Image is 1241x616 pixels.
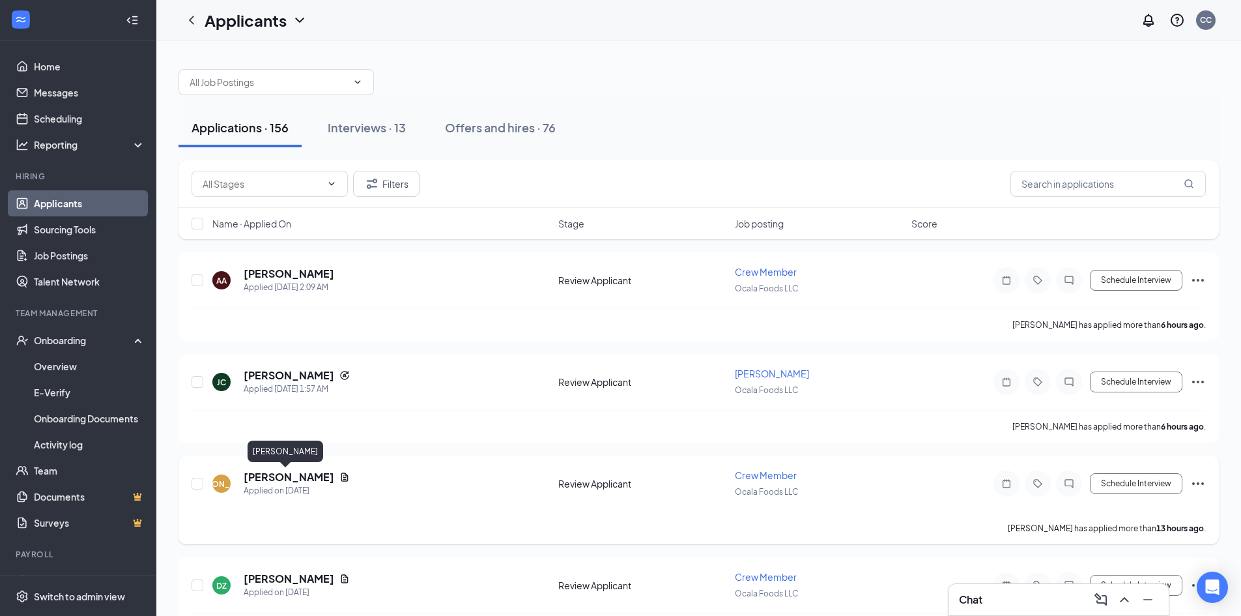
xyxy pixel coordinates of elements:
svg: Notifications [1141,12,1156,28]
a: SurveysCrown [34,510,145,536]
svg: Note [999,580,1014,591]
div: Offers and hires · 76 [445,119,556,136]
svg: Note [999,478,1014,489]
a: Talent Network [34,269,145,295]
span: Crew Member [735,469,797,481]
div: AA [216,275,227,286]
span: Score [911,217,937,230]
svg: ChevronDown [352,77,363,87]
svg: Tag [1030,478,1046,489]
div: Reporting [34,138,146,151]
button: Schedule Interview [1090,270,1182,291]
svg: Settings [16,590,29,603]
b: 13 hours ago [1156,523,1204,533]
svg: Ellipses [1190,578,1206,593]
h5: [PERSON_NAME] [244,572,334,586]
span: Ocala Foods LLC [735,589,798,598]
div: Open Intercom Messenger [1197,572,1228,603]
span: Job posting [735,217,784,230]
a: E-Verify [34,379,145,405]
a: Onboarding Documents [34,405,145,432]
a: Sourcing Tools [34,216,145,242]
div: Review Applicant [558,477,727,490]
svg: Tag [1030,580,1046,591]
div: Review Applicant [558,274,727,287]
span: Name · Applied On [212,217,291,230]
span: Ocala Foods LLC [735,284,798,293]
svg: ChevronDown [326,179,337,189]
a: Team [34,458,145,484]
svg: Tag [1030,275,1046,286]
div: Applied on [DATE] [244,484,350,497]
div: CC [1200,14,1212,25]
svg: UserCheck [16,334,29,347]
div: [PERSON_NAME] [188,478,255,490]
svg: Tag [1030,377,1046,387]
div: Applied on [DATE] [244,586,350,599]
b: 6 hours ago [1161,422,1204,432]
svg: ChatInactive [1061,275,1077,286]
div: JC [217,377,226,388]
svg: Analysis [16,138,29,151]
div: Applied [DATE] 1:57 AM [244,383,350,396]
a: Overview [34,353,145,379]
svg: Ellipses [1190,374,1206,390]
svg: ChevronLeft [184,12,199,28]
h1: Applicants [205,9,287,31]
svg: ChevronDown [292,12,307,28]
span: Stage [558,217,584,230]
svg: Ellipses [1190,272,1206,288]
svg: MagnifyingGlass [1184,179,1194,189]
svg: Note [999,377,1014,387]
svg: ChatInactive [1061,478,1077,489]
a: Home [34,53,145,80]
svg: Document [339,574,350,584]
input: Search in applications [1010,171,1206,197]
div: DZ [216,580,227,591]
div: Payroll [16,549,143,560]
p: [PERSON_NAME] has applied more than . [1008,523,1206,534]
button: ChevronUp [1114,589,1135,610]
svg: Reapply [339,370,350,381]
a: Applicants [34,190,145,216]
svg: QuestionInfo [1169,12,1185,28]
h3: Chat [959,593,982,607]
p: [PERSON_NAME] has applied more than . [1012,319,1206,330]
button: Schedule Interview [1090,372,1182,392]
a: Activity log [34,432,145,458]
div: Applied [DATE] 2:09 AM [244,281,334,294]
div: Team Management [16,308,143,319]
p: [PERSON_NAME] has applied more than . [1012,421,1206,432]
svg: WorkstreamLogo [14,13,27,26]
svg: Collapse [126,14,139,27]
button: Schedule Interview [1090,575,1182,596]
a: PayrollCrown [34,568,145,594]
div: Review Applicant [558,579,727,592]
span: Ocala Foods LLC [735,385,798,395]
b: 6 hours ago [1161,320,1204,330]
input: All Stages [203,177,321,191]
div: Interviews · 13 [328,119,406,136]
div: Switch to admin view [34,590,125,603]
a: Job Postings [34,242,145,269]
a: Messages [34,80,145,106]
button: Schedule Interview [1090,473,1182,494]
svg: Minimize [1140,592,1156,608]
button: Minimize [1137,589,1158,610]
div: Applications · 156 [192,119,289,136]
span: Crew Member [735,571,797,583]
div: [PERSON_NAME] [248,441,323,462]
span: Crew Member [735,266,797,278]
svg: ChevronUp [1117,592,1132,608]
button: Filter Filters [353,171,420,197]
svg: ChatInactive [1061,377,1077,387]
h5: [PERSON_NAME] [244,470,334,484]
h5: [PERSON_NAME] [244,267,334,281]
div: Hiring [16,171,143,182]
svg: Document [339,472,350,482]
svg: Ellipses [1190,476,1206,491]
svg: Note [999,275,1014,286]
span: Ocala Foods LLC [735,487,798,497]
svg: Filter [364,176,380,192]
